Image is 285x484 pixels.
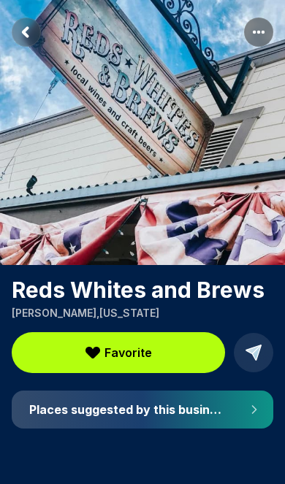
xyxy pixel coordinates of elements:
h4: Places suggested by this business [29,402,224,417]
span: Favorite [104,344,152,361]
button: More options [244,18,273,47]
button: Return to previous page [12,18,41,47]
button: Favorite [12,332,225,373]
h1: Reds Whites and Brews [12,277,273,303]
p: [PERSON_NAME] , [US_STATE] [12,306,273,320]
